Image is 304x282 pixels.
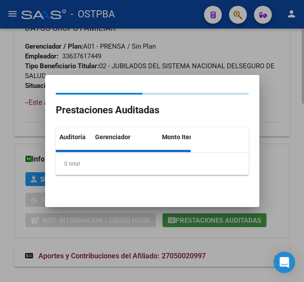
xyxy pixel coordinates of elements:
span: Gerenciador [95,133,130,141]
datatable-header-cell: Monto Item [158,128,221,157]
div: Open Intercom Messenger [274,252,295,273]
span: Monto Item [162,133,195,141]
datatable-header-cell: Gerenciador [92,128,158,157]
h2: Prestaciones Auditadas [56,102,249,119]
span: Auditoría [59,133,86,141]
div: 0 total [56,153,249,175]
datatable-header-cell: Auditoría [56,128,92,157]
